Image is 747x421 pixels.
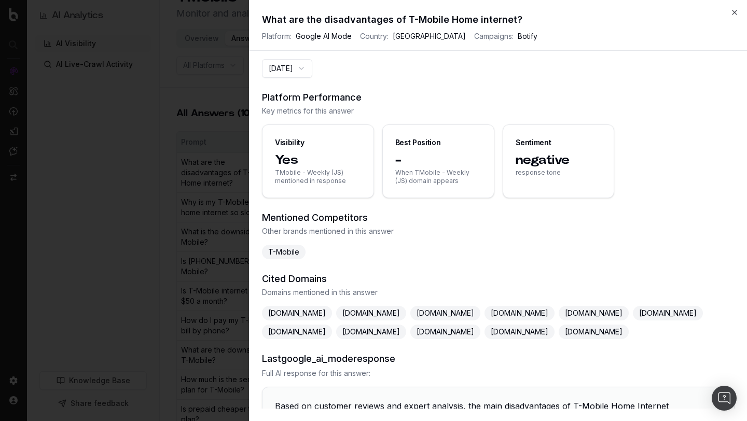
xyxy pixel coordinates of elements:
span: Country: [360,31,389,41]
div: Sentiment [516,137,551,148]
span: Other brands mentioned in this answer [262,226,735,236]
span: [DOMAIN_NAME] [336,325,406,339]
span: Yes [275,152,361,169]
span: Platform: [262,31,292,41]
span: Google AI Mode [296,31,352,41]
span: Campaigns: [474,31,514,41]
span: Full AI response for this answer: [262,368,735,378]
span: Botify [518,31,537,41]
span: response tone [516,169,602,177]
span: Domains mentioned in this answer [262,287,735,298]
h3: Platform Performance [262,90,735,105]
span: [DOMAIN_NAME] [262,306,332,320]
h2: What are the disadvantages of T-Mobile Home internet? [262,12,735,27]
div: Best Position [395,137,440,148]
span: [DOMAIN_NAME] [410,306,480,320]
span: negative [516,152,602,169]
span: [GEOGRAPHIC_DATA] [393,31,466,41]
span: [DOMAIN_NAME] [336,306,406,320]
span: Key metrics for this answer [262,106,735,116]
span: When TMobile - Weekly (JS) domain appears [395,169,481,185]
h3: Mentioned Competitors [262,210,735,225]
span: - [395,152,481,169]
span: TMobile - Weekly (JS) mentioned in response [275,169,361,185]
div: Visibility [275,137,305,148]
span: [DOMAIN_NAME] [633,306,703,320]
span: T-Mobile [262,245,306,259]
span: [DOMAIN_NAME] [559,325,629,339]
h3: Cited Domains [262,272,735,286]
span: [DOMAIN_NAME] [485,325,555,339]
span: [DOMAIN_NAME] [485,306,555,320]
span: [DOMAIN_NAME] [410,325,480,339]
span: [DOMAIN_NAME] [559,306,629,320]
h3: Last google_ai_mode response [262,352,735,366]
span: [DOMAIN_NAME] [262,325,332,339]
